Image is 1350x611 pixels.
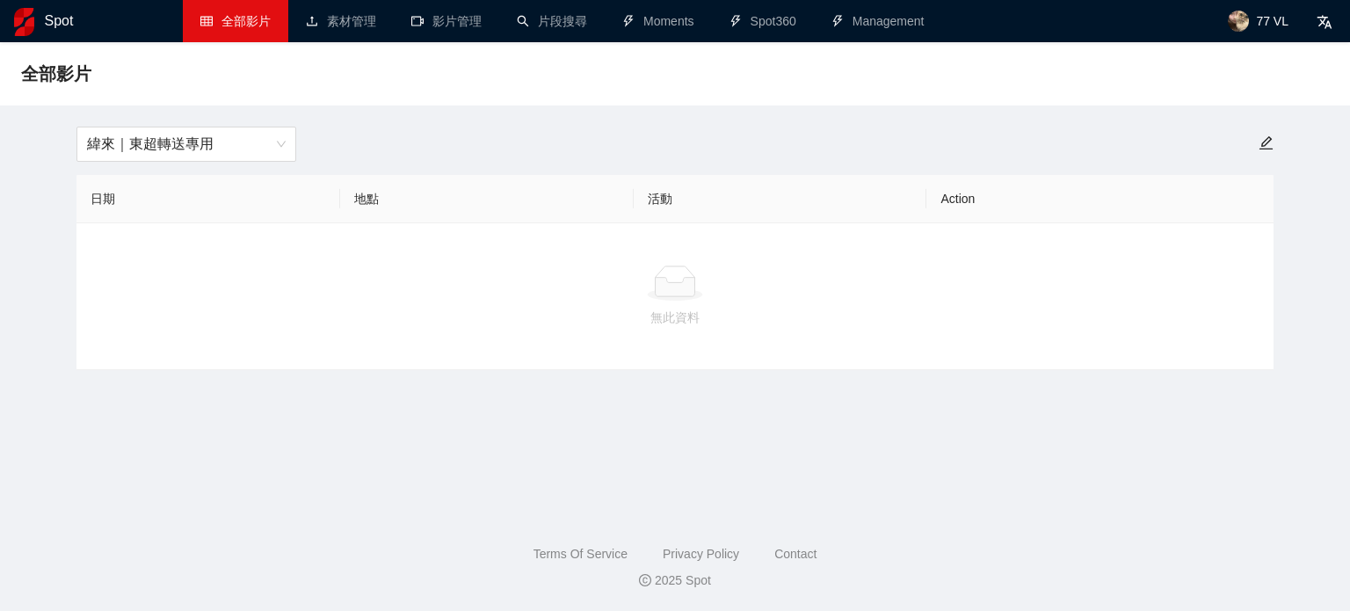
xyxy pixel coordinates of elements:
span: 全部影片 [21,60,91,88]
a: search片段搜尋 [517,14,587,28]
a: Privacy Policy [663,547,739,561]
img: logo [14,8,34,36]
span: 全部影片 [221,14,271,28]
th: Action [926,175,1274,223]
a: Contact [774,547,817,561]
a: thunderboltSpot360 [729,14,796,28]
img: avatar [1228,11,1249,32]
a: upload素材管理 [306,14,376,28]
a: thunderboltMoments [622,14,694,28]
th: 日期 [76,175,340,223]
div: 無此資料 [91,308,1259,327]
a: thunderboltManagement [831,14,925,28]
span: copyright [639,574,651,586]
span: table [200,15,213,27]
a: video-camera影片管理 [411,14,482,28]
span: edit [1259,135,1274,150]
span: 緯來｜東超轉送專用 [87,127,286,161]
div: 2025 Spot [14,571,1336,590]
th: 活動 [634,175,927,223]
a: Terms Of Service [533,547,628,561]
th: 地點 [340,175,634,223]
